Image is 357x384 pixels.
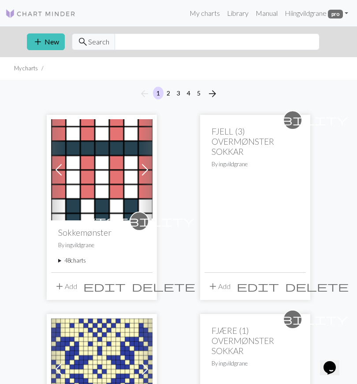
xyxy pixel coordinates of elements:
[84,212,194,230] i: private
[212,160,299,168] p: By ingvildgrane
[186,4,223,22] a: My charts
[58,256,145,265] summary: 48charts
[80,278,129,295] button: Edit
[223,4,252,22] a: Library
[153,87,164,99] button: 1
[51,165,152,173] a: måndagssokkar - 7 rep
[83,280,126,293] span: edit
[204,87,221,101] button: Next
[281,4,352,22] a: Hiingvildgrane pro
[33,36,43,48] span: add
[212,325,299,356] h2: FJÆRE (1) OVERMØNSTER SOKKAR
[320,349,348,375] iframe: chat widget
[51,278,80,295] button: Add
[237,280,279,293] span: edit
[212,359,299,368] p: By ingvildgrane
[183,87,194,99] button: 4
[238,113,348,127] span: visibility
[54,280,65,293] span: add
[136,87,221,101] nav: Page navigation
[207,88,218,99] i: Next
[212,126,299,157] h2: FJELL (3) OVERMØNSTER SOKKAR
[237,281,279,292] i: Edit
[51,364,152,372] a: FREDAGSSOKKAR - 24 rep
[252,4,281,22] a: Manual
[78,36,88,48] span: search
[84,214,194,228] span: visibility
[207,88,218,100] span: arrow_forward
[238,311,348,328] i: private
[328,10,343,18] span: pro
[132,280,195,293] span: delete
[193,87,204,99] button: 5
[83,281,126,292] i: Edit
[58,227,145,238] h2: Sokkemønster
[163,87,174,99] button: 2
[285,280,349,293] span: delete
[129,278,198,295] button: Delete
[27,33,65,50] button: New
[208,280,218,293] span: add
[88,37,109,47] span: Search
[5,8,76,19] img: Logo
[238,111,348,129] i: private
[234,278,282,295] button: Edit
[238,312,348,326] span: visibility
[58,241,145,249] p: By ingvildgrane
[14,64,38,73] li: My charts
[51,119,152,220] img: måndagssokkar - 7 rep
[282,278,352,295] button: Delete
[173,87,184,99] button: 3
[205,278,234,295] button: Add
